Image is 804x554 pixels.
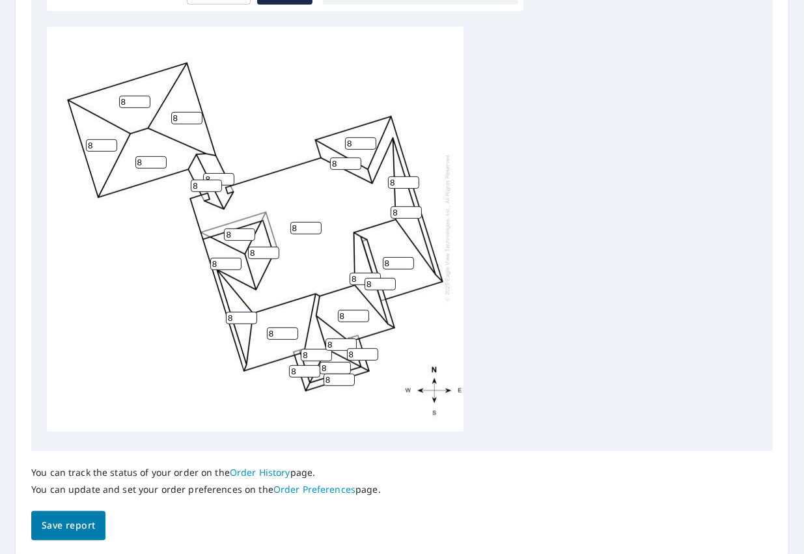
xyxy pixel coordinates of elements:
p: You can update and set your order preferences on the page. [31,484,381,495]
a: Order History [230,466,290,478]
span: Save report [42,518,95,534]
a: Order Preferences [273,483,355,495]
p: You can track the status of your order on the page. [31,467,381,478]
button: Save report [31,511,105,540]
